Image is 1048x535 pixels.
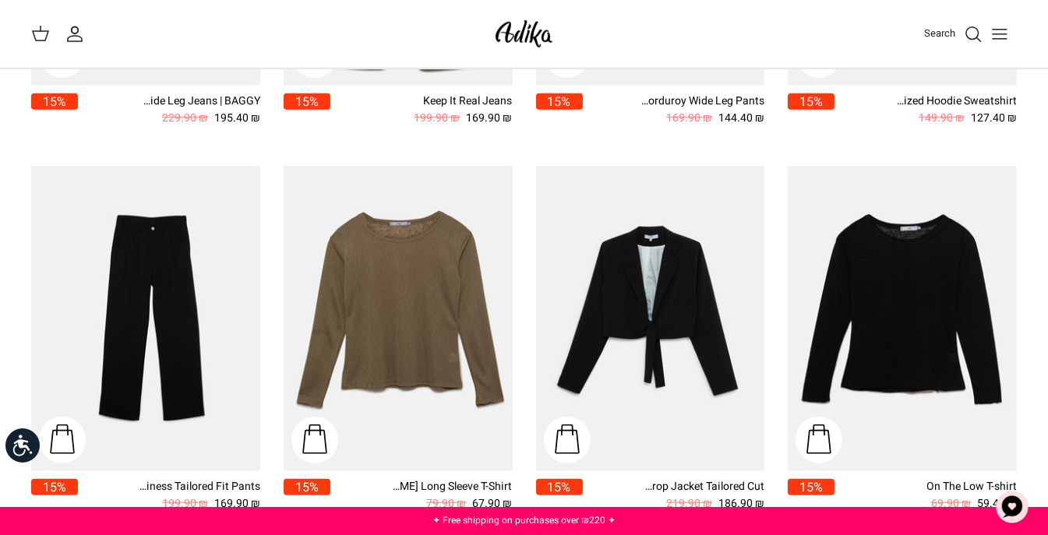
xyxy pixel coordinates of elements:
font: Star Power Oversized Hoodie Sweatshirt [820,93,1017,109]
a: Star Power Oversized Hoodie Sweatshirt 127.40 ₪ 149.90 ₪ [835,93,1017,127]
img: Adika IL [491,16,557,52]
a: [PERSON_NAME] Long Sleeve T-Shirt 67.90 ₪ 79.90 ₪ [330,479,513,512]
a: All Business Tailored Fit Pants 169.90 ₪ 199.90 ₪ [78,479,260,512]
font: 127.40 ₪ [971,110,1017,126]
a: Sandy Dunes Long Sleeve T-Shirt [284,166,513,471]
font: 169.90 ₪ [666,110,712,126]
a: My account [65,25,90,44]
a: It's a Moment Wide Leg Jeans | BAGGY 195.40 ₪ 229.90 ₪ [78,93,260,127]
font: 199.90 ₪ [162,495,208,512]
font: [PERSON_NAME] Long Sleeve T-Shirt [336,478,513,495]
a: Keep It Real Jeans 169.90 ₪ 199.90 ₪ [330,93,513,127]
font: 15% [799,478,823,497]
button: Toggle menu [983,17,1017,51]
font: 219.90 ₪ [666,495,712,512]
a: All Business Crop Jacket Tailored Cut [536,166,765,471]
font: 15% [43,478,66,497]
font: 15% [295,93,319,111]
font: 79.90 ₪ [427,495,467,512]
font: 195.40 ₪ [214,110,260,126]
button: Chat [989,484,1036,530]
font: 15% [548,478,571,497]
a: On The Low T-shirt 59.40 ₪ 69.90 ₪ [835,479,1017,512]
font: 186.90 ₪ [718,495,764,512]
font: It's a Moment Wide Leg Jeans | BAGGY [74,93,260,109]
a: Nostalgic Feels Corduroy Wide Leg Pants 144.40 ₪ 169.90 ₪ [583,93,765,127]
font: 15% [43,93,66,111]
font: 144.40 ₪ [718,110,764,126]
a: 15% [788,479,835,512]
font: On The Low T-shirt [926,478,1017,495]
font: Search [924,26,955,40]
a: Search [924,25,983,44]
a: ✦ Free shipping on purchases over ₪220 ✦ [432,513,616,527]
font: 149.90 ₪ [919,110,965,126]
a: 15% [536,93,583,127]
font: 59.40 ₪ [977,495,1017,512]
font: 169.90 ₪ [467,110,513,126]
a: 15% [284,93,330,127]
a: All Business Tailored Fit Pants [31,166,260,471]
font: Nostalgic Feels Corduroy Wide Leg Pants [565,93,764,109]
a: 15% [788,93,835,127]
font: All Business Tailored Fit Pants [114,478,260,495]
font: All Business Crop Jacket Tailored Cut [584,478,764,495]
a: 15% [31,93,78,127]
font: 67.90 ₪ [473,495,513,512]
font: 69.90 ₪ [931,495,971,512]
font: 199.90 ₪ [415,110,460,126]
a: On The Low T-shirt [788,166,1017,471]
font: 229.90 ₪ [162,110,208,126]
a: 15% [31,479,78,512]
font: 15% [799,93,823,111]
font: Keep It Real Jeans [424,93,513,109]
font: 169.90 ₪ [214,495,260,512]
a: 15% [536,479,583,512]
a: All Business Crop Jacket Tailored Cut 186.90 ₪ 219.90 ₪ [583,479,765,512]
font: 15% [295,478,319,497]
font: 15% [548,93,571,111]
a: 15% [284,479,330,512]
